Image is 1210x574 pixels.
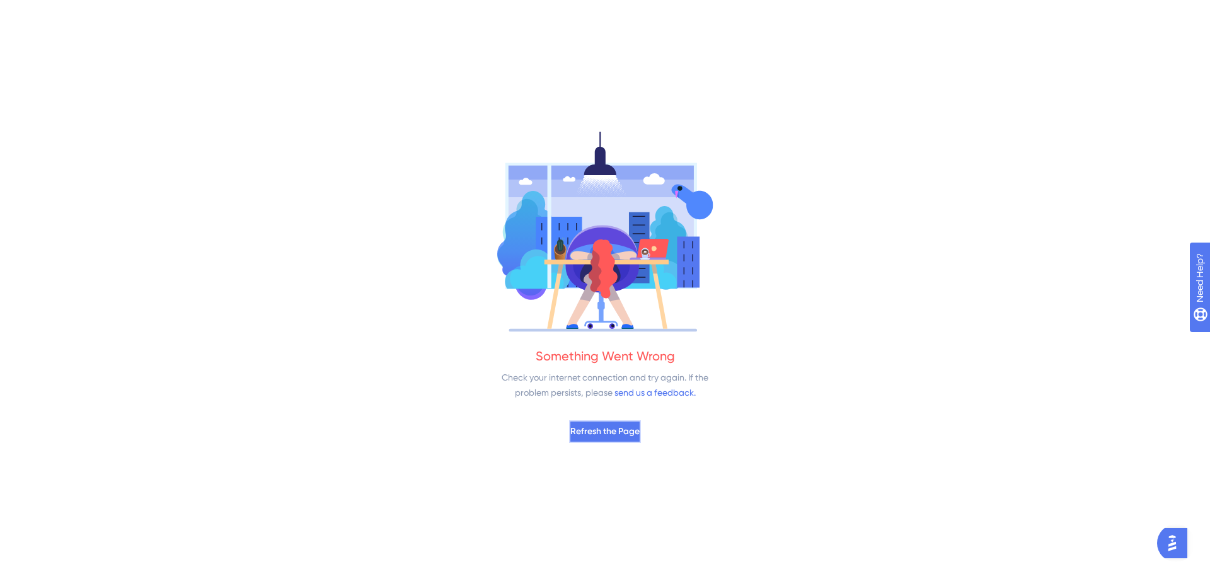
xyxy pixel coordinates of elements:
[30,3,79,18] span: Need Help?
[570,424,640,439] span: Refresh the Page
[1157,524,1195,562] iframe: UserGuiding AI Assistant Launcher
[614,387,696,398] a: send us a feedback.
[495,370,715,400] div: Check your internet connection and try again. If the problem persists, please
[536,347,675,365] div: Something Went Wrong
[569,420,641,443] button: Refresh the Page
